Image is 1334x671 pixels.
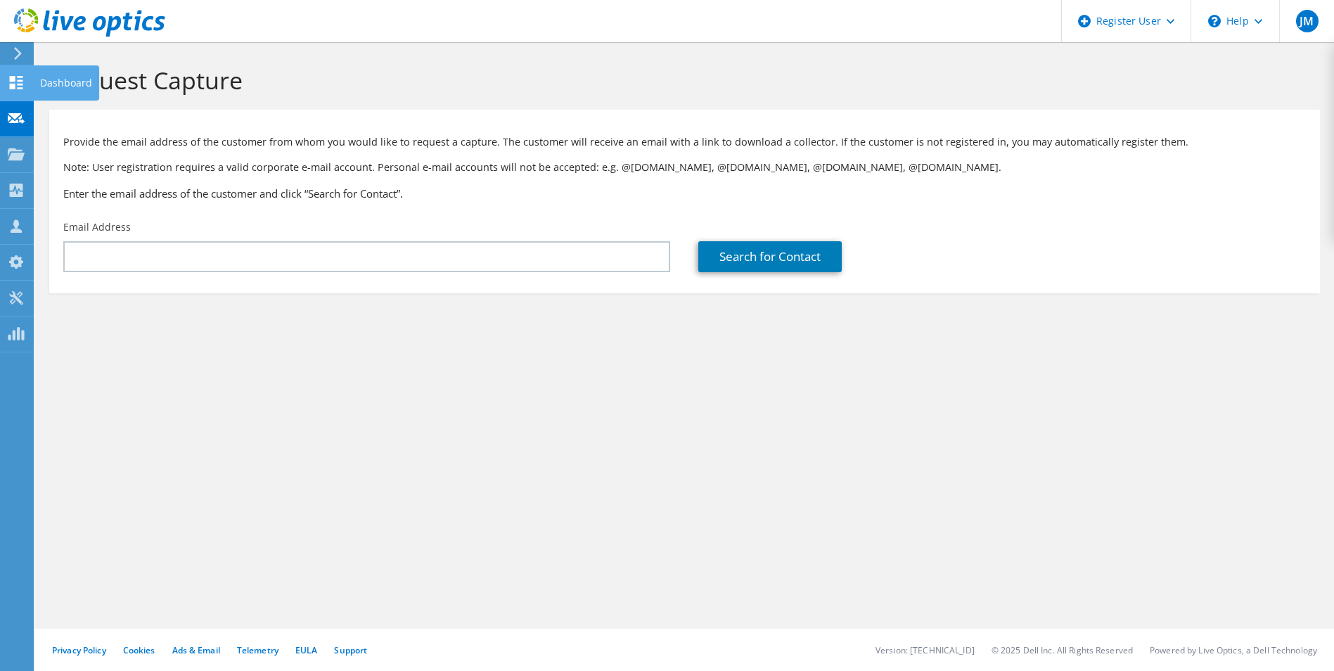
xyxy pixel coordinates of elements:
a: Search for Contact [698,241,842,272]
a: Support [334,644,367,656]
a: Ads & Email [172,644,220,656]
label: Email Address [63,220,131,234]
h1: Request Capture [56,65,1306,95]
li: Version: [TECHNICAL_ID] [876,644,975,656]
div: Dashboard [33,65,99,101]
li: © 2025 Dell Inc. All Rights Reserved [992,644,1133,656]
a: Cookies [123,644,155,656]
p: Provide the email address of the customer from whom you would like to request a capture. The cust... [63,134,1306,150]
a: EULA [295,644,317,656]
p: Note: User registration requires a valid corporate e-mail account. Personal e-mail accounts will ... [63,160,1306,175]
h3: Enter the email address of the customer and click “Search for Contact”. [63,186,1306,201]
a: Telemetry [237,644,278,656]
svg: \n [1208,15,1221,27]
span: JM [1296,10,1319,32]
li: Powered by Live Optics, a Dell Technology [1150,644,1317,656]
a: Privacy Policy [52,644,106,656]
